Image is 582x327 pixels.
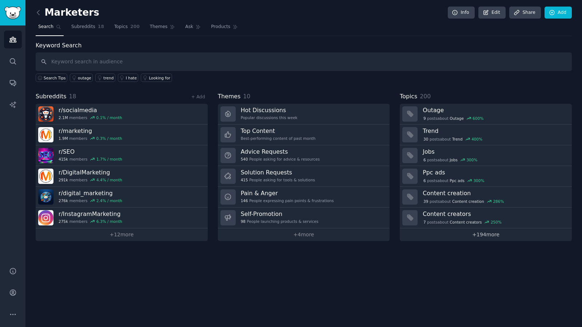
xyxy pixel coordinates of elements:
span: 291k [59,177,68,182]
h3: Trend [423,127,567,135]
div: 300 % [466,157,477,162]
div: trend [103,75,113,80]
div: post s about [423,136,483,142]
div: 0.1 % / month [96,115,122,120]
span: Ppc ads [450,178,465,183]
a: Content creators7postsaboutContent creators250% [400,208,572,228]
img: socialmedia [38,106,53,122]
div: 2.4 % / month [96,198,122,203]
div: post s about [423,219,502,225]
span: 540 [241,157,248,162]
span: 18 [69,93,76,100]
a: Edit [478,7,506,19]
div: members [59,177,122,182]
a: Looking for [141,74,172,82]
a: Jobs6postsaboutJobs300% [400,145,572,166]
h3: Content creators [423,210,567,218]
a: Content creation39postsaboutContent creation286% [400,187,572,208]
span: Topics [114,24,128,30]
a: Subreddits18 [69,21,107,36]
span: 415k [59,157,68,162]
h3: Pain & Anger [241,189,334,197]
a: Hot DiscussionsPopular discussions this week [218,104,390,125]
h3: r/ digital_marketing [59,189,122,197]
span: 1.9M [59,136,68,141]
span: Search Tips [44,75,66,80]
div: 250 % [491,220,502,225]
div: members [59,115,122,120]
span: 2.1M [59,115,68,120]
img: GummySearch logo [4,7,21,19]
a: Ask [183,21,203,36]
div: Best-performing content of past month [241,136,316,141]
span: 275k [59,219,68,224]
a: outage [70,74,93,82]
a: Products [208,21,240,36]
h3: Solution Requests [241,169,315,176]
div: People expressing pain points & frustrations [241,198,334,203]
span: 415 [241,177,248,182]
a: r/marketing1.9Mmembers0.3% / month [36,125,208,145]
a: +194more [400,228,572,241]
a: r/DigitalMarketing291kmembers4.4% / month [36,166,208,187]
a: Share [509,7,541,19]
h2: Marketers [36,7,99,19]
img: DigitalMarketing [38,169,53,184]
h3: r/ socialmedia [59,106,122,114]
h3: Advice Requests [241,148,320,155]
div: Looking for [149,75,170,80]
a: Advice Requests540People asking for advice & resources [218,145,390,166]
div: 300 % [473,178,484,183]
span: Themes [150,24,168,30]
span: 200 [420,93,431,100]
a: Add [545,7,572,19]
span: Content creators [450,220,482,225]
span: Themes [218,92,241,101]
div: Popular discussions this week [241,115,298,120]
label: Keyword Search [36,42,81,49]
a: + Add [191,94,205,99]
span: 7 [423,220,426,225]
span: 6 [423,178,426,183]
div: 4.4 % / month [96,177,122,182]
button: Search Tips [36,74,67,82]
span: Search [38,24,53,30]
span: Outage [450,116,464,121]
h3: r/ SEO [59,148,122,155]
input: Keyword search in audience [36,52,572,71]
div: I hate [126,75,137,80]
a: +4more [218,228,390,241]
h3: Top Content [241,127,316,135]
div: 400 % [471,137,482,142]
a: Outage9postsaboutOutage600% [400,104,572,125]
a: Pain & Anger146People expressing pain points & frustrations [218,187,390,208]
div: 0.3 % / month [96,136,122,141]
a: Self-Promotion98People launching products & services [218,208,390,228]
a: Trend30postsaboutTrend400% [400,125,572,145]
div: members [59,219,122,224]
a: r/SEO415kmembers1.7% / month [36,145,208,166]
a: trend [95,74,115,82]
a: Solution Requests415People asking for tools & solutions [218,166,390,187]
span: Jobs [450,157,458,162]
a: I hate [118,74,139,82]
div: 286 % [493,199,504,204]
a: Topics200 [112,21,142,36]
a: Ppc ads6postsaboutPpc ads300% [400,166,572,187]
div: 6.3 % / month [96,219,122,224]
span: 146 [241,198,248,203]
span: Subreddits [71,24,95,30]
span: Products [211,24,230,30]
img: digital_marketing [38,189,53,205]
span: 30 [423,137,428,142]
div: post s about [423,115,484,122]
span: 10 [243,93,250,100]
div: post s about [423,177,485,184]
div: post s about [423,198,505,205]
span: Ask [185,24,193,30]
a: r/InstagramMarketing275kmembers6.3% / month [36,208,208,228]
div: People asking for tools & solutions [241,177,315,182]
div: 1.7 % / month [96,157,122,162]
h3: Content creation [423,189,567,197]
span: 98 [241,219,246,224]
